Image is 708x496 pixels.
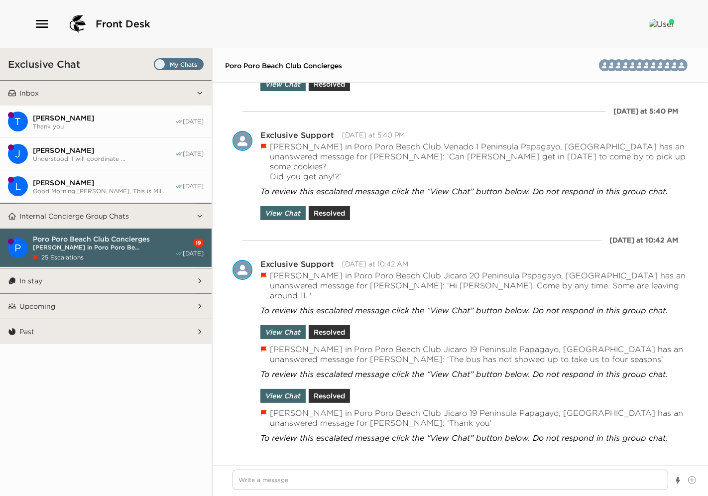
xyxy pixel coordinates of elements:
[16,81,196,106] button: Inbox
[183,150,204,158] span: [DATE]
[676,59,688,71] div: Victor Garcia
[233,260,252,280] img: E
[650,55,696,75] button: VEMMKRTTPMMT
[233,470,668,490] textarea: Write a message
[233,131,252,151] img: E
[641,59,653,71] div: Ricardo Lopez
[342,259,409,268] time: 2025-08-31T16:42:30.249Z
[16,294,196,319] button: Upcoming
[8,112,28,131] div: Tony McCLinton
[33,123,175,130] span: Thank you
[8,238,28,258] div: P
[675,472,682,490] button: Show templates
[309,325,350,339] button: Resolved
[33,235,175,244] span: Poro Poro Beach Club Concierges
[260,206,306,220] button: View Chat
[33,187,175,195] span: Good Morning [PERSON_NAME], This is Mil...
[8,176,28,196] div: Leah Teichholtz
[233,260,252,280] div: Exclusive Support
[16,319,196,344] button: Past
[41,253,84,261] span: 25 Escalations
[183,249,204,257] span: [DATE]
[16,268,196,293] button: In stay
[16,204,196,229] button: Internal Concierge Group Chats
[260,305,668,315] span: To review this escalated message click the “View Chat” button below. Do not respond in this group...
[19,327,34,336] p: Past
[260,325,306,339] button: View Chat
[19,302,55,311] p: Upcoming
[309,206,350,220] button: Resolved
[96,17,150,31] span: Front Desk
[606,59,618,71] img: M
[8,58,80,70] h3: Exclusive Chat
[19,276,42,285] p: In stay
[270,408,688,428] p: [PERSON_NAME] in Poro Poro Beach Club Jicaro 19 Peninsula Papagayo, [GEOGRAPHIC_DATA] has an unan...
[8,112,28,131] div: T
[19,89,39,98] p: Inbox
[309,389,350,403] button: Resolved
[233,131,252,151] div: Exclusive Support
[270,270,688,300] p: [PERSON_NAME] in Poro Poro Beach Club Jicaro 20 Peninsula Papagayo, [GEOGRAPHIC_DATA] has an unan...
[620,59,632,71] img: P
[613,59,625,71] div: Miller Contreras Canales
[613,106,678,116] div: [DATE] at 5:40 PM
[260,77,306,91] button: View Chat
[260,389,306,403] button: View Chat
[33,178,175,187] span: [PERSON_NAME]
[606,59,618,71] div: MollyONeil (Partner)
[627,59,639,71] img: T
[19,212,129,221] p: Internal Concierge Group Chats
[270,344,688,364] p: [PERSON_NAME] in Poro Poro Beach Club Jicaro 19 Peninsula Papagayo, [GEOGRAPHIC_DATA] has an unan...
[8,238,28,258] div: Poro Poro Beach Club
[309,77,350,91] button: Resolved
[260,369,668,379] span: To review this escalated message click the “View Chat” button below. Do not respond in this group...
[634,59,646,71] div: Test Concierge
[260,260,334,268] div: Exclusive Support
[342,130,405,139] time: 2025-08-28T23:40:01.172Z
[66,12,90,36] img: logo
[641,59,653,71] img: R
[627,59,639,71] div: Tzu-Yin Melendez
[260,131,334,139] div: Exclusive Support
[225,61,342,70] span: Poro Poro Beach Club Concierges
[609,235,678,245] div: [DATE] at 10:42 AM
[270,141,688,181] p: [PERSON_NAME] in Poro Poro Beach Club Venado 1 Peninsula Papagayo, [GEOGRAPHIC_DATA] has an unans...
[33,155,175,162] span: Understood. I will coordinate ...
[8,144,28,164] div: J
[33,244,175,251] span: [PERSON_NAME] in Poro Poro Be...
[8,144,28,164] div: Jessica Kartzinel
[183,118,204,125] span: [DATE]
[634,59,646,71] img: T
[620,59,632,71] div: Poro Poro
[33,114,175,123] span: [PERSON_NAME]
[193,239,204,247] div: 19
[613,59,625,71] img: M
[649,19,674,29] img: User
[154,58,204,70] label: Set all destinations
[599,59,611,71] div: Thornton Concierge
[599,59,611,71] img: T
[676,59,688,71] img: V
[260,186,668,196] span: To review this escalated message click the “View Chat” button below. Do not respond in this group...
[8,176,28,196] div: L
[183,182,204,190] span: [DATE]
[260,433,668,443] span: To review this escalated message click the “View Chat” button below. Do not respond in this group...
[33,146,175,155] span: [PERSON_NAME]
